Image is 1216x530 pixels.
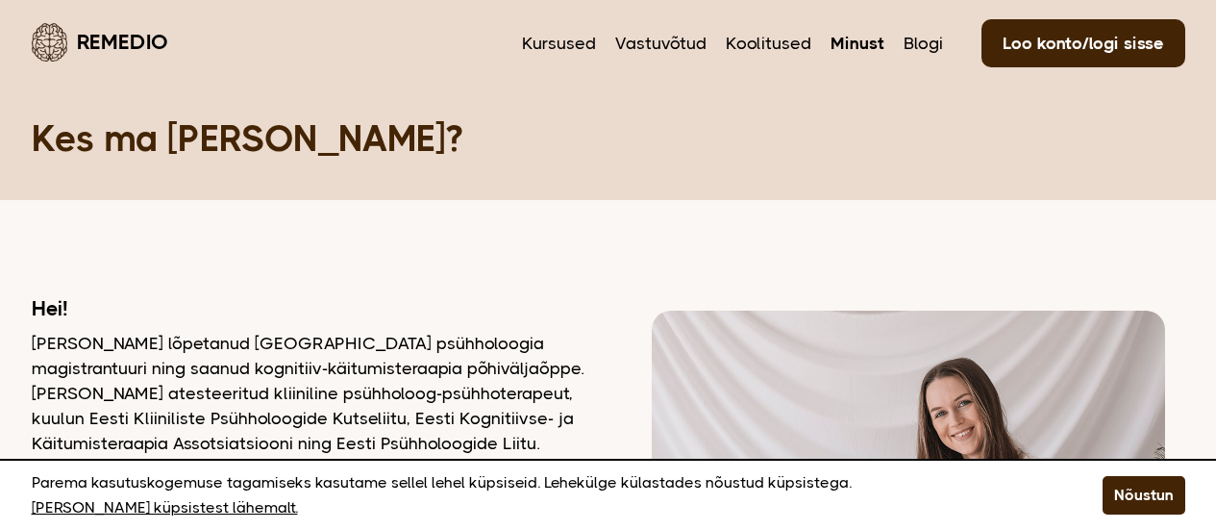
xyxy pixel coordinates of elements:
[32,495,298,520] a: [PERSON_NAME] küpsistest lähemalt.
[831,31,884,56] a: Minust
[32,19,168,64] a: Remedio
[32,23,67,62] img: Remedio logo
[981,19,1185,67] a: Loo konto/logi sisse
[32,470,1055,520] p: Parema kasutuskogemuse tagamiseks kasutame sellel lehel küpsiseid. Lehekülge külastades nõustud k...
[726,31,811,56] a: Koolitused
[904,31,943,56] a: Blogi
[32,115,1185,162] h1: Kes ma [PERSON_NAME]?
[615,31,707,56] a: Vastuvõtud
[1103,476,1185,515] button: Nõustun
[32,296,584,321] h2: Hei!
[522,31,596,56] a: Kursused
[32,331,584,456] p: [PERSON_NAME] lõpetanud [GEOGRAPHIC_DATA] psühholoogia magistrantuuri ning saanud kognitiiv-käitu...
